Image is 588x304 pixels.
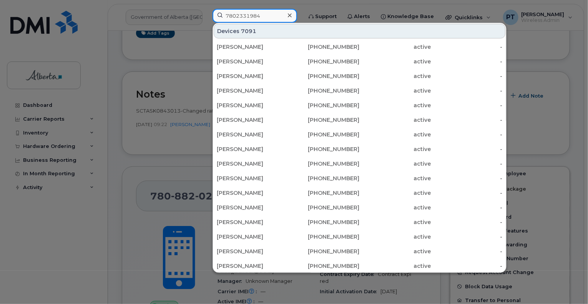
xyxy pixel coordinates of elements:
[431,72,502,80] div: -
[288,131,360,138] div: [PHONE_NUMBER]
[431,43,502,51] div: -
[214,142,505,156] a: [PERSON_NAME][PHONE_NUMBER]active-
[217,189,288,197] div: [PERSON_NAME]
[360,189,431,197] div: active
[360,262,431,270] div: active
[217,87,288,95] div: [PERSON_NAME]
[217,101,288,109] div: [PERSON_NAME]
[217,248,288,255] div: [PERSON_NAME]
[214,259,505,273] a: [PERSON_NAME][PHONE_NUMBER]active-
[217,116,288,124] div: [PERSON_NAME]
[217,145,288,153] div: [PERSON_NAME]
[214,84,505,98] a: [PERSON_NAME][PHONE_NUMBER]active-
[214,186,505,200] a: [PERSON_NAME][PHONE_NUMBER]active-
[288,204,360,211] div: [PHONE_NUMBER]
[431,174,502,182] div: -
[288,116,360,124] div: [PHONE_NUMBER]
[217,204,288,211] div: [PERSON_NAME]
[214,215,505,229] a: [PERSON_NAME][PHONE_NUMBER]active-
[431,116,502,124] div: -
[214,230,505,244] a: [PERSON_NAME][PHONE_NUMBER]active-
[214,157,505,171] a: [PERSON_NAME][PHONE_NUMBER]active-
[431,145,502,153] div: -
[214,69,505,83] a: [PERSON_NAME][PHONE_NUMBER]active-
[431,262,502,270] div: -
[288,160,360,168] div: [PHONE_NUMBER]
[360,160,431,168] div: active
[217,233,288,241] div: [PERSON_NAME]
[288,72,360,80] div: [PHONE_NUMBER]
[214,40,505,54] a: [PERSON_NAME][PHONE_NUMBER]active-
[288,174,360,182] div: [PHONE_NUMBER]
[360,174,431,182] div: active
[288,87,360,95] div: [PHONE_NUMBER]
[360,87,431,95] div: active
[360,131,431,138] div: active
[360,116,431,124] div: active
[217,174,288,182] div: [PERSON_NAME]
[214,244,505,258] a: [PERSON_NAME][PHONE_NUMBER]active-
[360,72,431,80] div: active
[241,27,256,35] span: 7091
[360,248,431,255] div: active
[288,233,360,241] div: [PHONE_NUMBER]
[431,248,502,255] div: -
[214,171,505,185] a: [PERSON_NAME][PHONE_NUMBER]active-
[288,248,360,255] div: [PHONE_NUMBER]
[288,189,360,197] div: [PHONE_NUMBER]
[431,160,502,168] div: -
[431,101,502,109] div: -
[360,145,431,153] div: active
[360,204,431,211] div: active
[360,101,431,109] div: active
[288,218,360,226] div: [PHONE_NUMBER]
[214,113,505,127] a: [PERSON_NAME][PHONE_NUMBER]active-
[288,101,360,109] div: [PHONE_NUMBER]
[217,160,288,168] div: [PERSON_NAME]
[217,72,288,80] div: [PERSON_NAME]
[288,145,360,153] div: [PHONE_NUMBER]
[431,87,502,95] div: -
[217,262,288,270] div: [PERSON_NAME]
[288,262,360,270] div: [PHONE_NUMBER]
[217,43,288,51] div: [PERSON_NAME]
[214,201,505,214] a: [PERSON_NAME][PHONE_NUMBER]active-
[288,43,360,51] div: [PHONE_NUMBER]
[431,58,502,65] div: -
[360,233,431,241] div: active
[360,58,431,65] div: active
[431,204,502,211] div: -
[288,58,360,65] div: [PHONE_NUMBER]
[213,9,297,23] input: Find something...
[431,218,502,226] div: -
[360,218,431,226] div: active
[217,58,288,65] div: [PERSON_NAME]
[214,128,505,141] a: [PERSON_NAME][PHONE_NUMBER]active-
[431,233,502,241] div: -
[217,131,288,138] div: [PERSON_NAME]
[431,189,502,197] div: -
[217,218,288,226] div: [PERSON_NAME]
[214,55,505,68] a: [PERSON_NAME][PHONE_NUMBER]active-
[214,98,505,112] a: [PERSON_NAME][PHONE_NUMBER]active-
[214,24,505,38] div: Devices
[360,43,431,51] div: active
[431,131,502,138] div: -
